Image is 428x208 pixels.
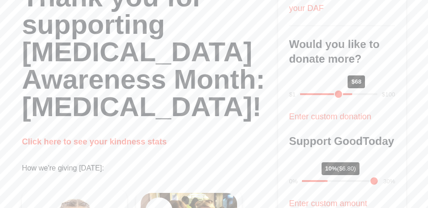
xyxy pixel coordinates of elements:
[22,137,167,146] a: Click here to see your kindness stats
[289,112,371,121] a: Enter custom donation
[322,162,359,175] div: 10%
[289,37,395,66] h3: Would you like to donate more?
[382,90,395,99] div: $100
[383,177,395,186] div: 30%
[289,199,367,208] a: Enter custom amount
[289,177,298,186] div: 0%
[289,90,296,99] div: $1
[348,75,365,88] div: $68
[337,165,356,172] span: ($6.80)
[289,134,395,149] h3: Support GoodToday
[22,163,278,174] p: How we're giving [DATE]:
